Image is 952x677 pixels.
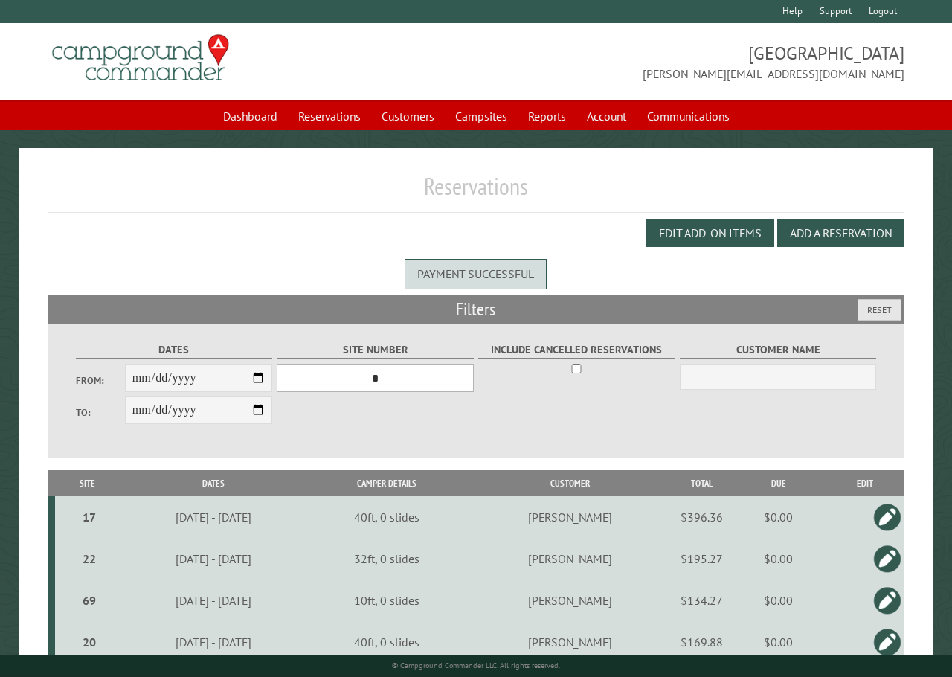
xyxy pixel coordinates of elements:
th: Total [672,470,732,496]
div: [DATE] - [DATE] [123,510,303,524]
div: [DATE] - [DATE] [123,551,303,566]
th: Edit [825,470,904,496]
td: $0.00 [732,580,825,621]
a: Customers [373,102,443,130]
label: Customer Name [680,341,876,359]
td: $0.00 [732,538,825,580]
td: $0.00 [732,621,825,663]
th: Due [732,470,825,496]
a: Reservations [289,102,370,130]
td: [PERSON_NAME] [468,621,672,663]
small: © Campground Commander LLC. All rights reserved. [392,661,560,670]
td: $169.88 [672,621,732,663]
label: Site Number [277,341,473,359]
td: 10ft, 0 slides [306,580,468,621]
th: Dates [120,470,306,496]
img: Campground Commander [48,29,234,87]
a: Dashboard [214,102,286,130]
label: To: [76,405,125,420]
label: Include Cancelled Reservations [478,341,675,359]
a: Communications [638,102,739,130]
td: $195.27 [672,538,732,580]
div: 20 [61,635,118,649]
button: Edit Add-on Items [646,219,774,247]
div: 22 [61,551,118,566]
td: $0.00 [732,496,825,538]
div: Payment successful [405,259,547,289]
th: Site [55,470,120,496]
div: 69 [61,593,118,608]
label: From: [76,373,125,388]
td: $134.27 [672,580,732,621]
td: 40ft, 0 slides [306,496,468,538]
th: Camper Details [306,470,468,496]
th: Customer [468,470,672,496]
h1: Reservations [48,172,904,213]
td: [PERSON_NAME] [468,538,672,580]
button: Reset [858,299,901,321]
td: 32ft, 0 slides [306,538,468,580]
label: Dates [76,341,272,359]
div: 17 [61,510,118,524]
td: $396.36 [672,496,732,538]
div: [DATE] - [DATE] [123,635,303,649]
td: 40ft, 0 slides [306,621,468,663]
a: Campsites [446,102,516,130]
a: Account [578,102,635,130]
td: [PERSON_NAME] [468,496,672,538]
td: [PERSON_NAME] [468,580,672,621]
div: [DATE] - [DATE] [123,593,303,608]
button: Add a Reservation [777,219,904,247]
h2: Filters [48,295,904,324]
a: Reports [519,102,575,130]
span: [GEOGRAPHIC_DATA] [PERSON_NAME][EMAIL_ADDRESS][DOMAIN_NAME] [476,41,904,83]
